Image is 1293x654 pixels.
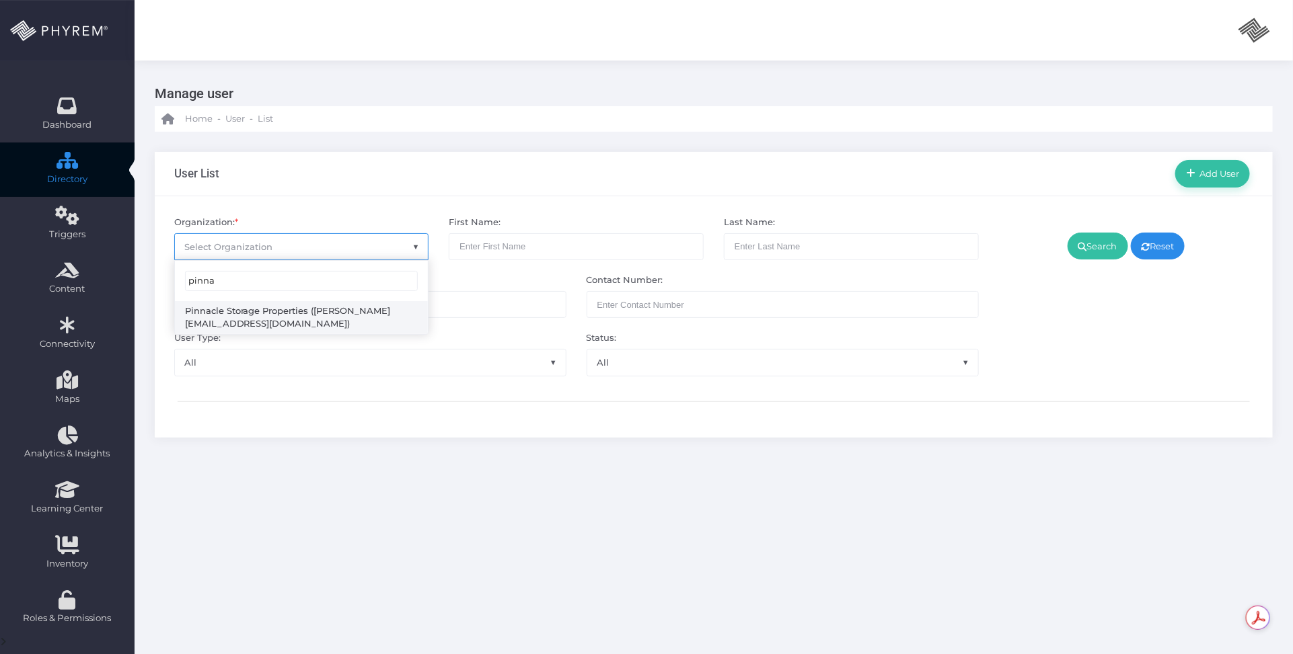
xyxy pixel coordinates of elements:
[258,106,273,132] a: List
[587,349,979,376] span: All
[1195,168,1240,179] span: Add User
[248,112,255,126] li: -
[43,118,92,132] span: Dashboard
[155,81,1263,106] h3: Manage user
[587,331,617,345] label: Status:
[1175,160,1250,187] a: Add User
[9,502,126,516] span: Learning Center
[587,350,978,375] span: All
[9,282,126,296] span: Content
[174,349,566,376] span: All
[9,337,126,351] span: Connectivity
[9,228,126,241] span: Triggers
[174,216,238,229] label: Organization:
[724,233,979,260] input: Enter Last Name
[9,173,126,186] span: Directory
[587,291,979,318] input: Maximum of 10 digits required
[174,331,221,345] label: User Type:
[185,241,273,252] span: Select Organization
[175,350,566,375] span: All
[1068,233,1128,259] a: Search
[258,112,273,126] span: List
[55,393,79,406] span: Maps
[1131,233,1185,259] a: Reset
[724,216,775,229] label: Last Name:
[215,112,223,126] li: -
[587,274,663,287] label: Contact Number:
[161,106,213,132] a: Home
[9,557,126,571] span: Inventory
[225,112,245,126] span: User
[175,301,429,334] li: Pinnacle Storage Properties ([PERSON_NAME][EMAIL_ADDRESS][DOMAIN_NAME])
[174,167,219,180] h3: User List
[225,106,245,132] a: User
[449,216,501,229] label: First Name:
[9,447,126,460] span: Analytics & Insights
[449,233,704,260] input: Enter First Name
[185,112,213,126] span: Home
[9,612,126,625] span: Roles & Permissions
